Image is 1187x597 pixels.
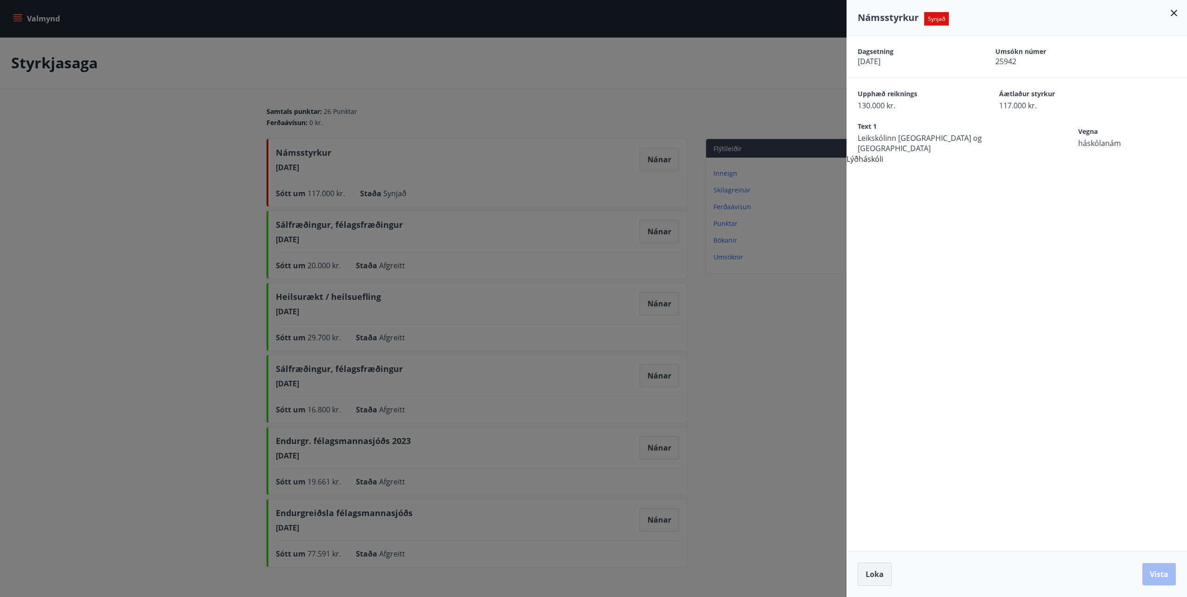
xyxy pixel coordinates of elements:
button: Loka [858,563,892,586]
span: Dagsetning [858,47,963,56]
span: Áætlaður styrkur [999,89,1108,100]
span: Námsstyrkur [858,11,919,24]
span: Umsókn númer [995,47,1100,56]
span: háskólanám [1078,138,1187,148]
div: Lýðháskóli [847,36,1187,165]
span: 130.000 kr. [858,100,967,111]
span: Text 1 [858,122,1046,133]
span: Upphæð reiknings [858,89,967,100]
span: Leikskólinn [GEOGRAPHIC_DATA] og [GEOGRAPHIC_DATA] [858,133,1046,153]
span: 117.000 kr. [999,100,1108,111]
span: [DATE] [858,56,963,66]
span: Vegna [1078,127,1187,138]
span: Loka [866,569,884,579]
span: 25942 [995,56,1100,66]
span: Synjað [924,12,949,26]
